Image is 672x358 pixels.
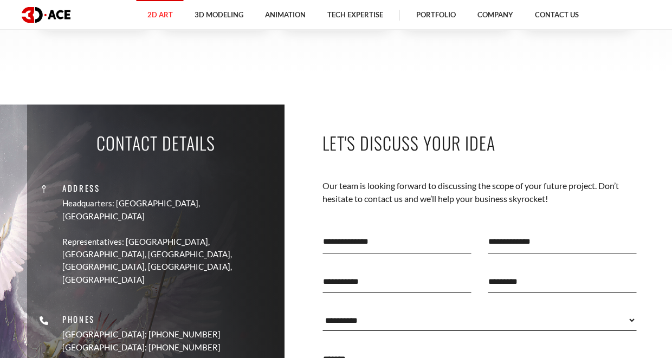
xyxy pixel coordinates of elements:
img: logo dark [22,7,70,23]
a: Headquarters: [GEOGRAPHIC_DATA], [GEOGRAPHIC_DATA] Representatives: [GEOGRAPHIC_DATA], [GEOGRAPHI... [62,197,276,286]
p: Phones [62,313,221,326]
p: Let's Discuss Your Idea [322,131,637,155]
p: Contact Details [96,131,215,155]
p: [GEOGRAPHIC_DATA]: [PHONE_NUMBER] [62,341,221,354]
p: Representatives: [GEOGRAPHIC_DATA], [GEOGRAPHIC_DATA], [GEOGRAPHIC_DATA], [GEOGRAPHIC_DATA], [GEO... [62,235,276,286]
p: Address [62,182,276,194]
p: Our team is looking forward to discussing the scope of your future project. Don’t hesitate to con... [322,179,637,206]
p: [GEOGRAPHIC_DATA]: [PHONE_NUMBER] [62,328,221,341]
p: Headquarters: [GEOGRAPHIC_DATA], [GEOGRAPHIC_DATA] [62,197,276,223]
